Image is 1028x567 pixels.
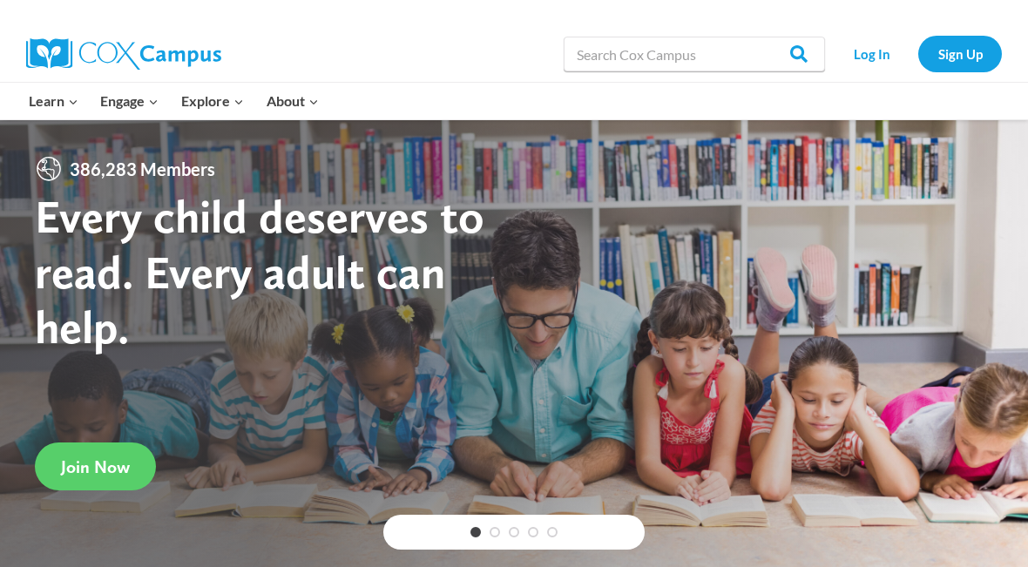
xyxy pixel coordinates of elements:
a: Log In [834,36,910,71]
a: 3 [509,527,519,537]
span: 386,283 Members [63,155,222,183]
span: About [267,90,319,112]
nav: Primary Navigation [17,83,329,119]
span: Explore [181,90,244,112]
a: 4 [528,527,538,537]
a: Sign Up [918,36,1002,71]
input: Search Cox Campus [564,37,825,71]
strong: Every child deserves to read. Every adult can help. [35,188,484,354]
a: 1 [470,527,481,537]
span: Learn [29,90,78,112]
img: Cox Campus [26,38,221,70]
a: 2 [490,527,500,537]
nav: Secondary Navigation [834,36,1002,71]
span: Engage [100,90,159,112]
a: 5 [547,527,558,537]
span: Join Now [61,456,130,477]
a: Join Now [35,442,156,490]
